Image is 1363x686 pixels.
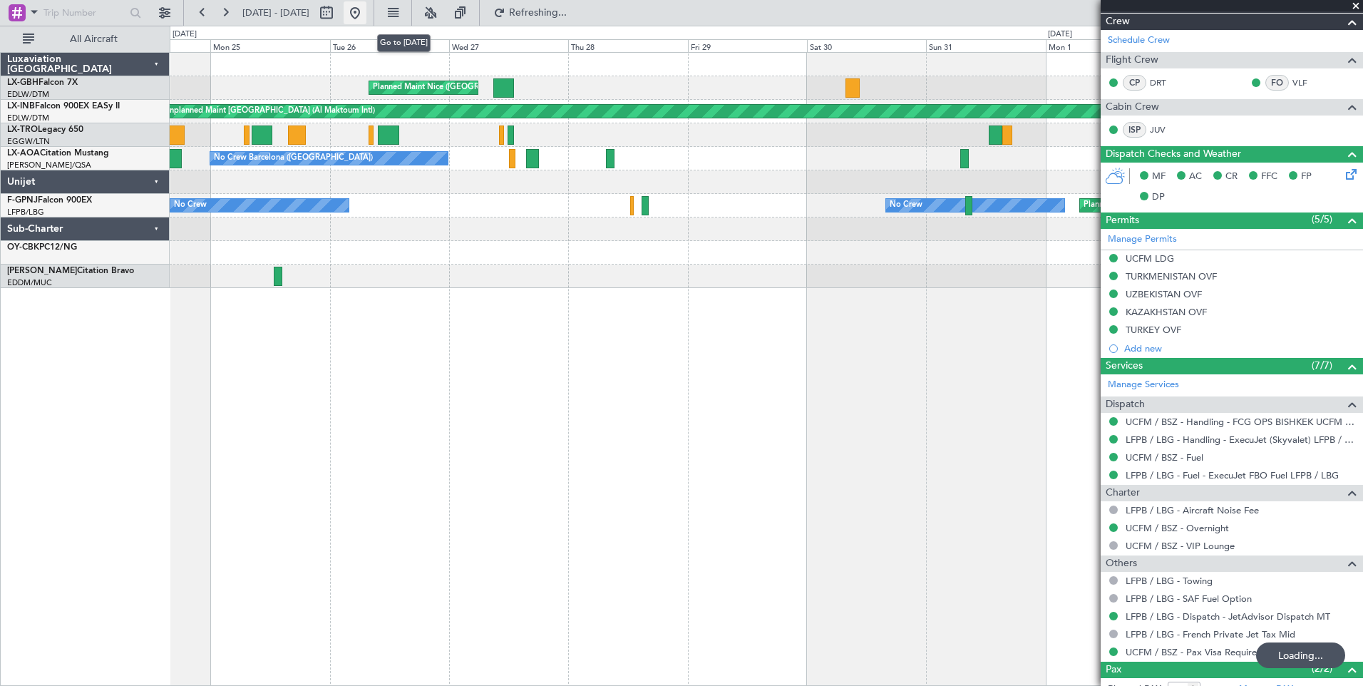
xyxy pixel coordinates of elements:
[173,29,197,41] div: [DATE]
[7,126,83,134] a: LX-TROLegacy 650
[926,39,1045,52] div: Sun 31
[1126,416,1356,428] a: UCFM / BSZ - Handling - FCG OPS BISHKEK UCFM / BSZ
[487,1,572,24] button: Refreshing...
[1106,556,1137,572] span: Others
[1106,662,1121,678] span: Pax
[7,277,52,288] a: EDDM/MUC
[7,196,92,205] a: F-GPNJFalcon 900EX
[1126,270,1217,282] div: TURKMENISTAN OVF
[1150,123,1182,136] a: JUV
[1106,52,1158,68] span: Flight Crew
[568,39,687,52] div: Thu 28
[1301,170,1312,184] span: FP
[688,39,807,52] div: Fri 29
[508,8,568,18] span: Refreshing...
[1106,358,1143,374] span: Services
[1265,75,1289,91] div: FO
[373,77,532,98] div: Planned Maint Nice ([GEOGRAPHIC_DATA])
[7,136,50,147] a: EGGW/LTN
[1108,378,1179,392] a: Manage Services
[7,78,78,87] a: LX-GBHFalcon 7X
[7,243,77,252] a: OY-CBKPC12/NG
[7,149,109,158] a: LX-AOACitation Mustang
[1126,628,1295,640] a: LFPB / LBG - French Private Jet Tax Mid
[210,39,329,52] div: Mon 25
[1225,170,1238,184] span: CR
[174,195,207,216] div: No Crew
[377,34,431,52] div: Go to [DATE]
[1126,610,1330,623] a: LFPB / LBG - Dispatch - JetAdvisor Dispatch MT
[7,126,38,134] span: LX-TRO
[7,267,77,275] span: [PERSON_NAME]
[1123,75,1146,91] div: CP
[7,102,120,111] a: LX-INBFalcon 900EX EASy II
[1126,324,1181,336] div: TURKEY OVF
[7,89,49,100] a: EDLW/DTM
[1108,34,1170,48] a: Schedule Crew
[1189,170,1202,184] span: AC
[1126,575,1213,587] a: LFPB / LBG - Towing
[1126,540,1235,552] a: UCFM / BSZ - VIP Lounge
[214,148,373,169] div: No Crew Barcelona ([GEOGRAPHIC_DATA])
[890,195,922,216] div: No Crew
[1261,170,1277,184] span: FFC
[1046,39,1165,52] div: Mon 1
[1106,213,1139,229] span: Permits
[330,39,449,52] div: Tue 26
[1106,99,1159,116] span: Cabin Crew
[1312,661,1332,676] span: (2/2)
[1126,522,1229,534] a: UCFM / BSZ - Overnight
[1152,170,1166,184] span: MF
[1126,469,1339,481] a: LFPB / LBG - Fuel - ExecuJet FBO Fuel LFPB / LBG
[1126,504,1259,516] a: LFPB / LBG - Aircraft Noise Fee
[807,39,926,52] div: Sat 30
[1108,232,1177,247] a: Manage Permits
[1152,190,1165,205] span: DP
[1126,646,1282,658] a: UCFM / BSZ - Pax Visa Requirements
[1126,451,1203,464] a: UCFM / BSZ - Fuel
[7,243,39,252] span: OY-CBK
[1126,252,1174,265] div: UCFM LDG
[7,113,49,123] a: EDLW/DTM
[1256,643,1345,668] div: Loading...
[164,101,375,122] div: Unplanned Maint [GEOGRAPHIC_DATA] (Al Maktoum Intl)
[7,102,35,111] span: LX-INB
[7,160,91,170] a: [PERSON_NAME]/QSA
[7,207,44,217] a: LFPB/LBG
[1292,76,1325,89] a: VLF
[242,6,309,19] span: [DATE] - [DATE]
[1312,358,1332,373] span: (7/7)
[1312,212,1332,227] span: (5/5)
[1106,485,1140,501] span: Charter
[7,78,38,87] span: LX-GBH
[1084,195,1308,216] div: Planned Maint [GEOGRAPHIC_DATA] ([GEOGRAPHIC_DATA])
[1126,593,1252,605] a: LFPB / LBG - SAF Fuel Option
[1150,76,1182,89] a: DRT
[1126,434,1356,446] a: LFPB / LBG - Handling - ExecuJet (Skyvalet) LFPB / LBG
[1123,122,1146,138] div: ISP
[1126,288,1202,300] div: UZBEKISTAN OVF
[7,149,40,158] span: LX-AOA
[16,28,155,51] button: All Aircraft
[1126,306,1207,318] div: KAZAKHSTAN OVF
[1106,14,1130,30] span: Crew
[37,34,150,44] span: All Aircraft
[1106,396,1145,413] span: Dispatch
[1048,29,1072,41] div: [DATE]
[1124,342,1356,354] div: Add new
[1106,146,1241,163] span: Dispatch Checks and Weather
[7,267,134,275] a: [PERSON_NAME]Citation Bravo
[43,2,125,24] input: Trip Number
[449,39,568,52] div: Wed 27
[7,196,38,205] span: F-GPNJ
